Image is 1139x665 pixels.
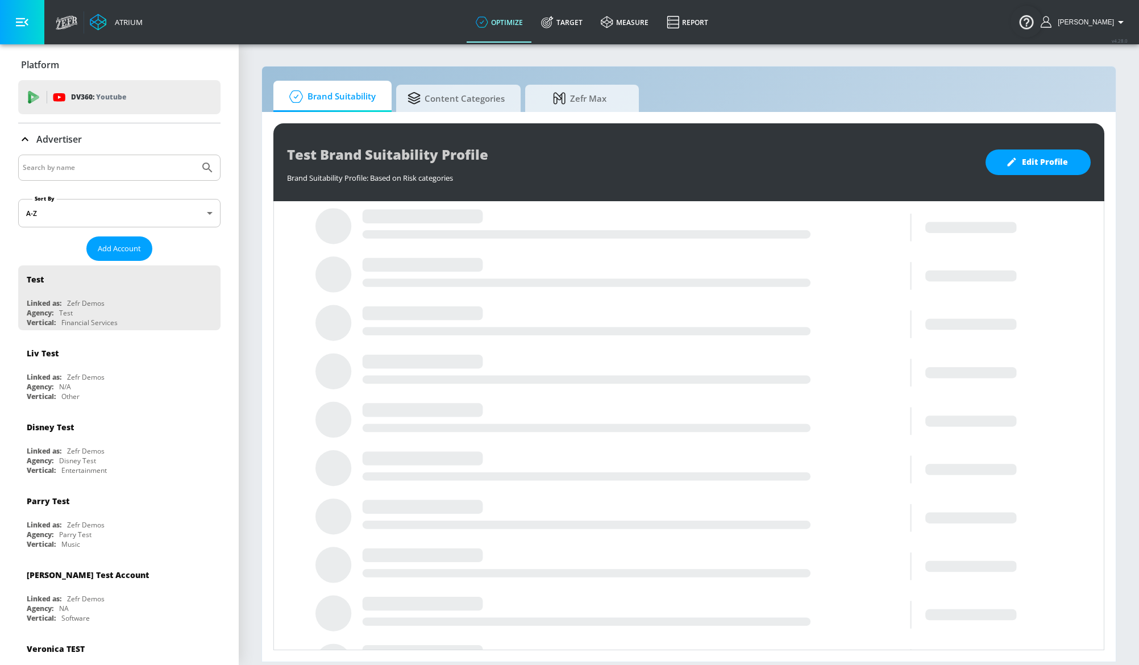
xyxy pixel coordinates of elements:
div: Platform [18,49,221,81]
div: N/A [59,382,71,392]
div: Test [59,308,73,318]
div: Brand Suitability Profile: Based on Risk categories [287,167,974,183]
div: Disney Test [59,456,96,465]
div: Disney TestLinked as:Zefr DemosAgency:Disney TestVertical:Entertainment [18,413,221,478]
div: Vertical: [27,318,56,327]
div: Atrium [110,17,143,27]
div: Linked as: [27,372,61,382]
div: Advertiser [18,123,221,155]
span: Edit Profile [1008,155,1068,169]
button: [PERSON_NAME] [1041,15,1128,29]
span: Brand Suitability [285,83,376,110]
div: Vertical: [27,539,56,549]
div: Zefr Demos [67,520,105,530]
div: Veronica TEST [27,643,85,654]
p: DV360: [71,91,126,103]
div: Agency: [27,382,53,392]
div: [PERSON_NAME] Test Account [27,570,149,580]
a: Report [658,2,717,43]
div: [PERSON_NAME] Test AccountLinked as:Zefr DemosAgency:NAVertical:Software [18,561,221,626]
div: Zefr Demos [67,298,105,308]
div: Linked as: [27,594,61,604]
span: login as: guillermo.cabrera@zefr.com [1053,18,1114,26]
span: v 4.28.0 [1112,38,1128,44]
div: A-Z [18,199,221,227]
div: NA [59,604,69,613]
div: Vertical: [27,392,56,401]
div: Linked as: [27,446,61,456]
label: Sort By [32,195,57,202]
div: Disney Test [27,422,74,433]
p: Youtube [96,91,126,103]
div: Agency: [27,530,53,539]
p: Advertiser [36,133,82,146]
button: Add Account [86,236,152,261]
div: TestLinked as:Zefr DemosAgency:TestVertical:Financial Services [18,265,221,330]
div: Music [61,539,80,549]
div: Liv TestLinked as:Zefr DemosAgency:N/AVertical:Other [18,339,221,404]
div: Parry Test [27,496,69,506]
div: Test [27,274,44,285]
span: Add Account [98,242,141,255]
div: Vertical: [27,465,56,475]
p: Platform [21,59,59,71]
div: Parry Test [59,530,92,539]
div: Agency: [27,308,53,318]
div: Other [61,392,80,401]
div: Entertainment [61,465,107,475]
div: Vertical: [27,613,56,623]
div: Linked as: [27,520,61,530]
a: Atrium [90,14,143,31]
div: Financial Services [61,318,118,327]
div: Liv Test [27,348,59,359]
span: Zefr Max [537,85,623,112]
button: Open Resource Center [1011,6,1042,38]
input: Search by name [23,160,195,175]
a: optimize [467,2,532,43]
button: Edit Profile [986,149,1091,175]
div: Agency: [27,456,53,465]
div: Software [61,613,90,623]
a: measure [592,2,658,43]
div: Linked as: [27,298,61,308]
div: Zefr Demos [67,446,105,456]
div: Zefr Demos [67,372,105,382]
div: Parry TestLinked as:Zefr DemosAgency:Parry TestVertical:Music [18,487,221,552]
a: Target [532,2,592,43]
div: Zefr Demos [67,594,105,604]
span: Content Categories [408,85,505,112]
div: Agency: [27,604,53,613]
div: DV360: Youtube [18,80,221,114]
